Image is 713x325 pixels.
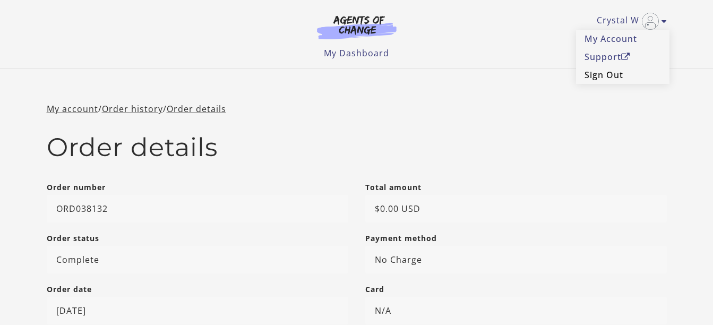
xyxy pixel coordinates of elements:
[47,297,348,324] p: [DATE]
[365,284,384,294] strong: Card
[47,233,99,243] strong: Order status
[597,13,662,30] a: Toggle menu
[167,103,226,115] a: Order details
[324,47,389,59] a: My Dashboard
[576,66,669,84] a: Sign Out
[102,103,163,115] a: Order history
[365,297,667,324] p: N/A
[576,30,669,48] a: My Account
[47,103,98,115] a: My account
[365,246,667,273] p: No Charge
[365,233,437,243] strong: Payment method
[47,246,348,273] p: Complete
[621,53,630,61] i: Open in a new window
[306,15,408,39] img: Agents of Change Logo
[47,182,106,192] strong: Order number
[47,195,348,223] p: ORD038132
[365,195,667,223] p: $0.00 USD
[47,132,667,163] h2: Order details
[576,48,669,66] a: SupportOpen in a new window
[365,182,422,192] strong: Total amount
[47,284,92,294] strong: Order date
